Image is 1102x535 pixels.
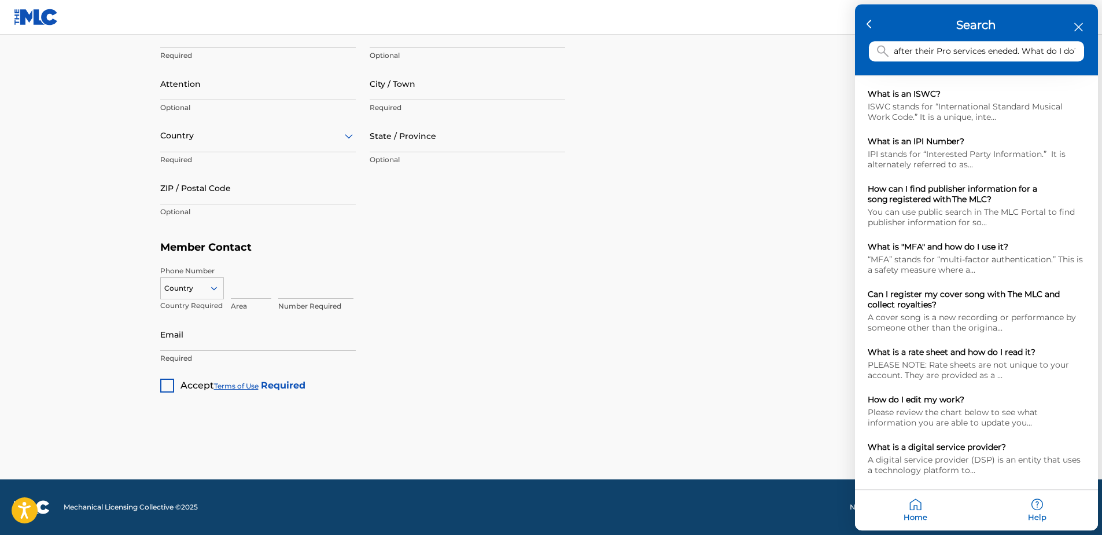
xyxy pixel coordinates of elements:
[868,89,1085,100] div: What is an ISWC?
[868,442,1085,453] div: What is a digital service provider?
[855,130,1098,177] div: <span class="hs-search-highlight hs-highlight-title">What</span> is an <span class="hs-search-hig...
[855,177,1098,235] div: How can <span class="hs-search-highlight hs-highlight-title">I</span> find publisher <span class=...
[976,490,1098,531] div: Help
[855,388,1098,435] div: How do <span class="hs-search-highlight hs-highlight-title">I</span> edit my work?
[868,102,1085,123] div: ISWC stands for “International Standard Musical Work Code.” It is a unique, inte...
[868,455,1085,476] div: A digital service provider (DSP) is an entity that uses a technology platform to...
[855,235,1098,283] div: <span class="hs-search-highlight hs-highlight-title">What</span> is "MFA" and how do <span class=...
[869,19,1084,32] h3: Search
[868,184,1085,205] div: How can I find publisher information for a song registered with The MLC?
[868,347,1085,358] div: What is a rate sheet and how do I read it?
[868,360,1085,381] div: PLEASE NOTE: Rate sheets are not unique to your account. They are provided as a ...
[855,283,1098,340] div: Can <span class="hs-search-highlight hs-highlight-title">I</span> register my cover song with The...
[868,290,1085,310] div: Can I register my cover song with The MLC and collect royalties?
[868,395,1085,405] div: How do I edit my work?
[877,46,889,57] svg: icon
[868,207,1085,228] div: You can use public search in The MLC Portal to find publisher information for so...
[855,483,1098,530] div: <span class="hs-search-highlight hs-highlight-title">What</span> is an <span class="hs-search-hig...
[855,490,976,531] div: Home
[868,137,1085,147] div: What is an IPI Number?
[868,313,1085,334] div: A cover song is a new recording or performance by someone other than the origina...
[1073,22,1084,33] div: close resource center
[868,242,1085,252] div: What is "MFA" and how do I use it?
[868,255,1085,276] div: “MFA” stands for “multi-factor authentication.” This is a safety measure where a...
[855,435,1098,483] div: <span class="hs-search-highlight hs-highlight-title">What</span> is a digital service <span class...
[868,408,1085,428] div: Please review the chart below to see what information you are able to update you...
[855,82,1098,130] div: <span class="hs-search-highlight hs-highlight-title">What</span> is an <span class="hs-search-hig...
[869,42,1084,62] input: Search for help
[855,340,1098,388] div: <span class="hs-search-highlight hs-highlight-title">What</span> is a rate sheet and how do <span...
[868,149,1085,170] div: IPI stands for “Interested Party Information.” It is alternately referred to as...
